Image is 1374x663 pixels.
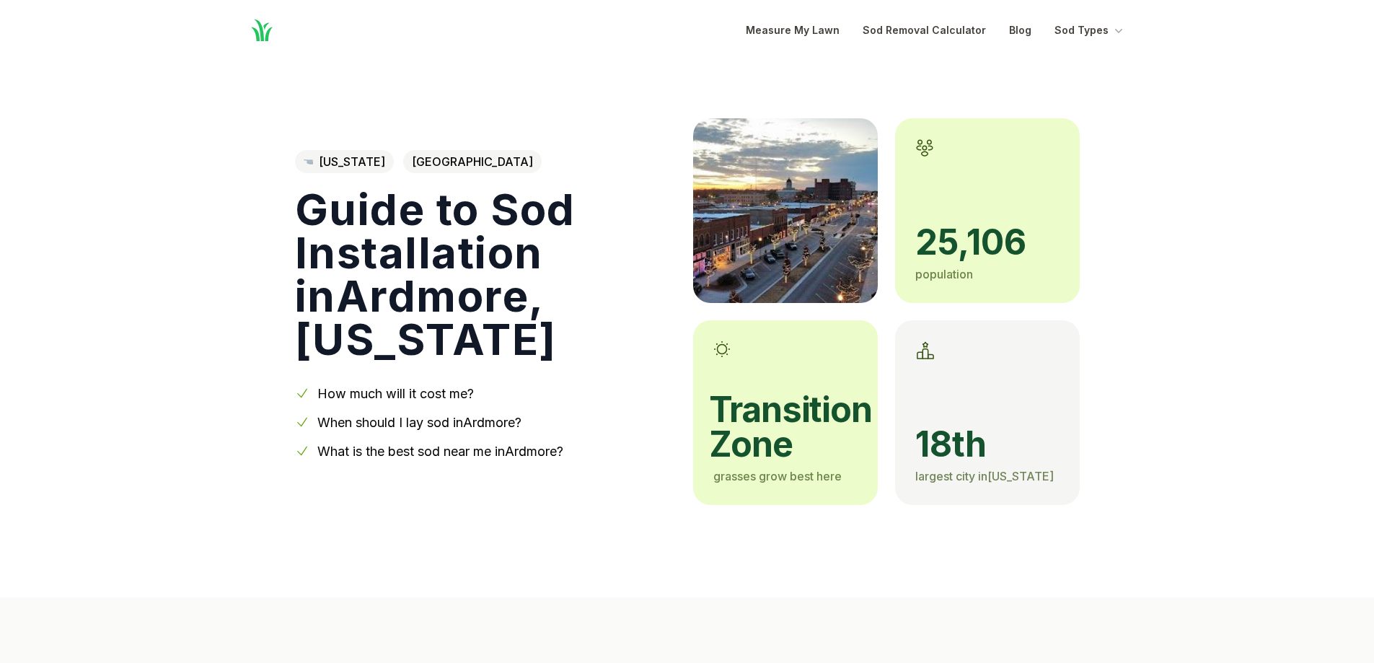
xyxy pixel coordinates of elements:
[295,188,670,361] h1: Guide to Sod Installation in Ardmore , [US_STATE]
[713,469,842,483] span: grasses grow best here
[317,444,563,459] a: What is the best sod near me inArdmore?
[1054,22,1126,39] button: Sod Types
[304,159,313,164] img: Oklahoma state outline
[915,267,973,281] span: population
[915,469,1054,483] span: largest city in [US_STATE]
[317,386,474,401] a: How much will it cost me?
[746,22,840,39] a: Measure My Lawn
[915,427,1060,462] span: 18th
[863,22,986,39] a: Sod Removal Calculator
[317,415,521,430] a: When should I lay sod inArdmore?
[709,392,858,462] span: transition zone
[403,150,542,173] span: [GEOGRAPHIC_DATA]
[693,118,878,303] img: A picture of Ardmore
[1009,22,1031,39] a: Blog
[915,225,1060,260] span: 25,106
[295,150,394,173] a: [US_STATE]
